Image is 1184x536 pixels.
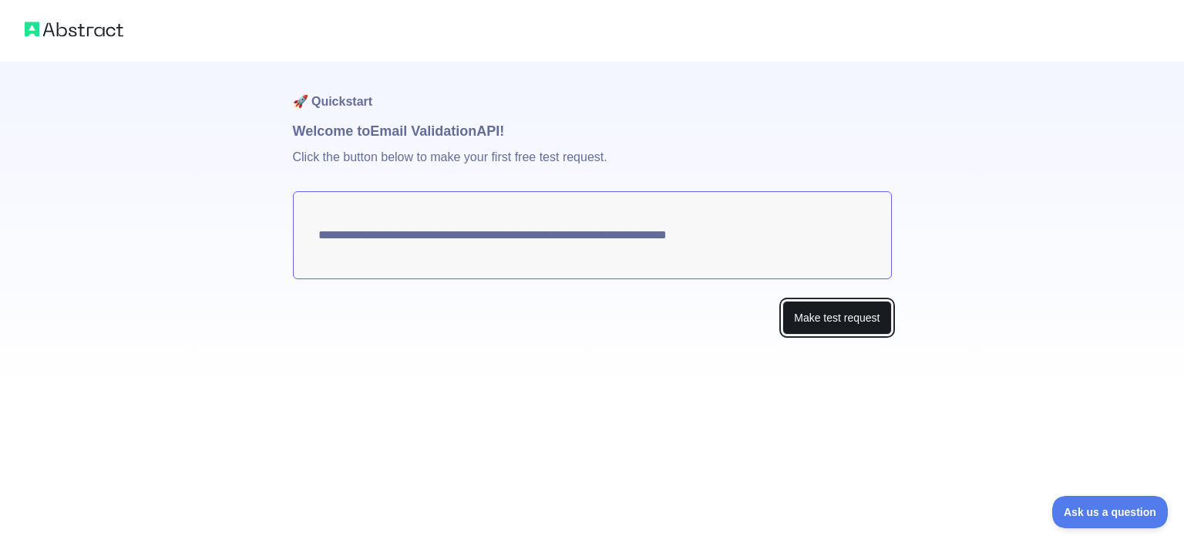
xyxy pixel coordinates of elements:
[293,62,892,120] h1: 🚀 Quickstart
[293,120,892,142] h1: Welcome to Email Validation API!
[293,142,892,191] p: Click the button below to make your first free test request.
[782,301,891,335] button: Make test request
[1052,496,1169,528] iframe: Toggle Customer Support
[25,19,123,40] img: Abstract logo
